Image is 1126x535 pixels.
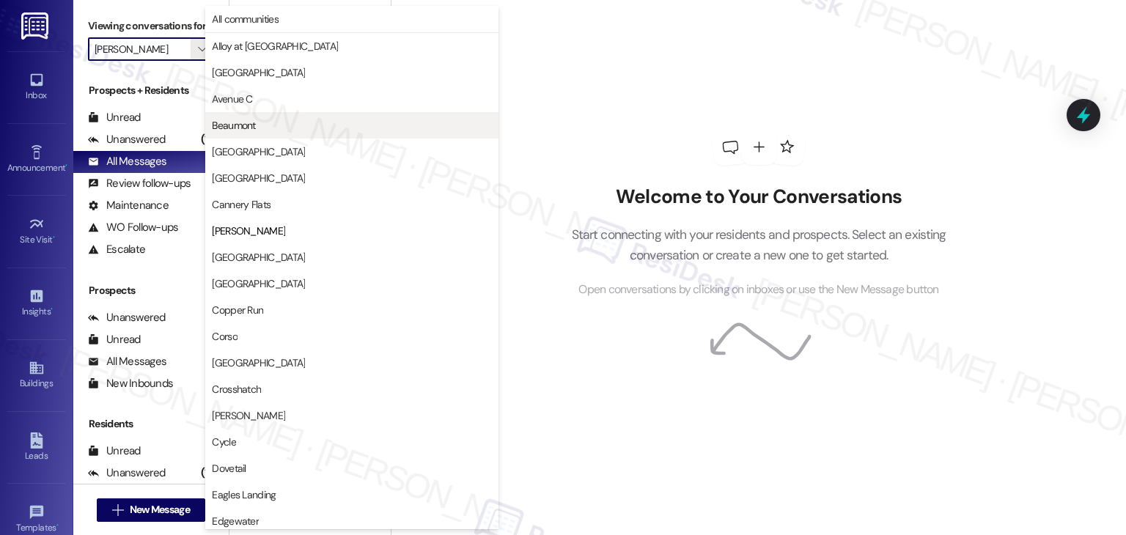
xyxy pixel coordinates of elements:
span: Beaumont [212,118,255,133]
span: [GEOGRAPHIC_DATA] [212,171,305,185]
span: • [51,304,53,314]
span: Cannery Flats [212,197,271,212]
div: All Messages [88,154,166,169]
a: Inbox [7,67,66,107]
span: [GEOGRAPHIC_DATA] [212,65,305,80]
div: Unanswered [88,310,166,325]
a: Buildings [7,355,66,395]
span: Dovetail [212,461,246,476]
div: (102) [197,128,229,151]
span: Corso [212,329,238,344]
span: [GEOGRAPHIC_DATA] [212,250,305,265]
div: All Messages [88,354,166,369]
span: Copper Run [212,303,263,317]
div: Review follow-ups [88,176,191,191]
div: Prospects + Residents [73,83,229,98]
i:  [198,43,206,55]
i:  [112,504,123,516]
span: All communities [212,12,279,26]
span: New Message [130,502,190,517]
img: ResiDesk Logo [21,12,51,40]
a: Leads [7,428,66,468]
span: • [56,520,59,531]
span: Edgewater [212,514,259,528]
label: Viewing conversations for [88,15,214,37]
span: [PERSON_NAME] [212,224,285,238]
a: Insights • [7,284,66,323]
span: • [53,232,55,243]
p: Start connecting with your residents and prospects. Select an existing conversation or create a n... [549,224,968,266]
div: Residents [73,416,229,432]
div: Unread [88,332,141,347]
span: Avenue C [212,92,252,106]
span: Alloy at [GEOGRAPHIC_DATA] [212,39,338,53]
input: All communities [95,37,191,61]
span: Cycle [212,435,236,449]
span: Open conversations by clicking on inboxes or use the New Message button [578,281,938,299]
div: New Inbounds [88,376,173,391]
span: [GEOGRAPHIC_DATA] [212,355,305,370]
div: Maintenance [88,198,169,213]
div: Unread [88,110,141,125]
span: Eagles Landing [212,487,276,502]
span: [GEOGRAPHIC_DATA] [212,144,305,159]
button: New Message [97,498,205,522]
a: Site Visit • [7,212,66,251]
div: WO Follow-ups [88,220,178,235]
div: Unanswered [88,465,166,481]
span: [GEOGRAPHIC_DATA] [212,276,305,291]
div: (102) [197,462,229,484]
span: Crosshatch [212,382,261,396]
div: Escalate [88,242,145,257]
span: [PERSON_NAME] [212,408,285,423]
h2: Welcome to Your Conversations [549,185,968,209]
div: Unanswered [88,132,166,147]
div: Prospects [73,283,229,298]
div: Unread [88,443,141,459]
span: • [65,160,67,171]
